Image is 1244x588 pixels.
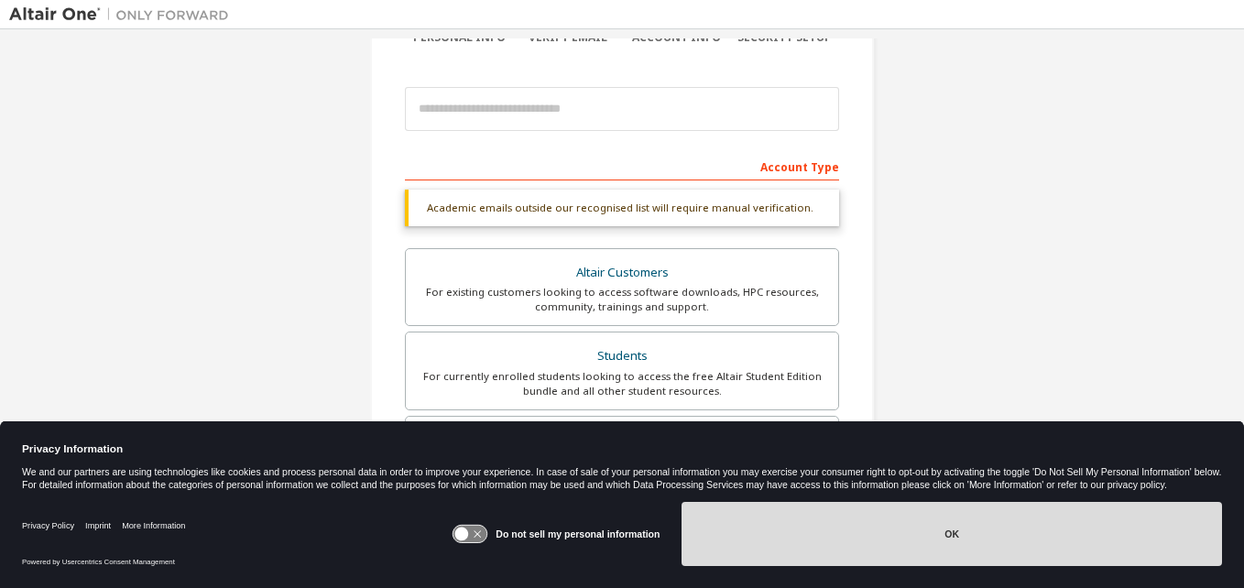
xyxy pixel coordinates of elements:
div: For existing customers looking to access software downloads, HPC resources, community, trainings ... [417,285,827,314]
div: For currently enrolled students looking to access the free Altair Student Edition bundle and all ... [417,369,827,398]
img: Altair One [9,5,238,24]
div: Students [417,343,827,369]
div: Altair Customers [417,260,827,286]
div: Account Type [405,151,839,180]
div: Academic emails outside our recognised list will require manual verification. [405,190,839,226]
